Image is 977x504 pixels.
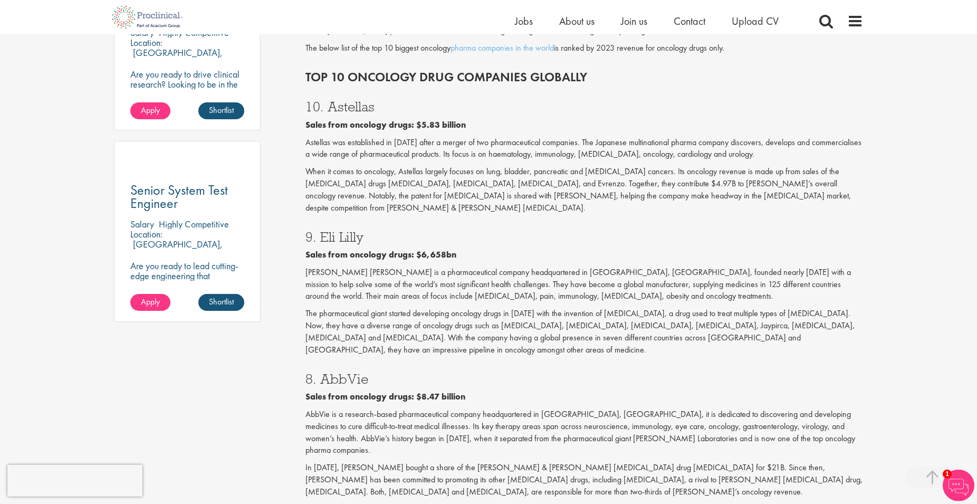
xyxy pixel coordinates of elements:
b: Sales from oncology drugs: $5.83 billion [305,119,466,130]
h3: 8. AbbVie [305,372,864,386]
p: When it comes to oncology, Astellas largely focuses on lung, bladder, pancreatic and [MEDICAL_DAT... [305,166,864,214]
a: pharma companies in the world [451,42,554,53]
p: Highly Competitive [159,218,229,230]
span: Senior System Test Engineer [130,181,228,212]
b: Sales from oncology drugs: $8.47 billion [305,391,465,402]
iframe: reCAPTCHA [7,465,142,497]
a: Jobs [515,14,533,28]
a: Contact [674,14,705,28]
span: 1 [943,470,952,479]
a: Shortlist [198,102,244,119]
span: Apply [141,104,160,116]
a: Shortlist [198,294,244,311]
a: Senior System Test Engineer [130,184,244,210]
h2: Top 10 Oncology drug companies globally [305,70,864,84]
p: AbbVie is a research-based pharmaceutical company headquartered in [GEOGRAPHIC_DATA], [GEOGRAPHIC... [305,408,864,457]
h3: 10. Astellas [305,100,864,113]
p: Are you ready to drive clinical research? Looking to be in the heart of a company where precision... [130,69,244,109]
p: In [DATE], [PERSON_NAME] bought a share of the [PERSON_NAME] & [PERSON_NAME] [MEDICAL_DATA] drug ... [305,462,864,498]
p: [PERSON_NAME] [PERSON_NAME] is a pharmaceutical company headquartered in [GEOGRAPHIC_DATA], [GEOG... [305,267,864,303]
a: About us [559,14,595,28]
p: [GEOGRAPHIC_DATA], [GEOGRAPHIC_DATA] [130,238,223,260]
p: Astellas was established in [DATE] after a merger of two pharmaceutical companies. The Japanese m... [305,137,864,161]
span: Salary [130,218,154,230]
a: Join us [621,14,647,28]
p: Are you ready to lead cutting-edge engineering that accelerate clinical breakthroughs in biotech? [130,261,244,301]
span: Location: [130,36,162,49]
a: Upload CV [732,14,779,28]
h3: 9. Eli Lilly [305,230,864,244]
a: Apply [130,294,170,311]
b: Sales from oncology drugs: $6,658bn [305,249,456,260]
span: Apply [141,296,160,307]
a: Apply [130,102,170,119]
p: [GEOGRAPHIC_DATA], [GEOGRAPHIC_DATA] [130,46,223,69]
p: The pharmaceutical giant started developing oncology drugs in [DATE] with the invention of [MEDIC... [305,308,864,356]
img: Chatbot [943,470,974,501]
span: Location: [130,228,162,240]
p: The below list of the top 10 biggest oncology is ranked by 2023 revenue for oncology drugs only. [305,42,864,54]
